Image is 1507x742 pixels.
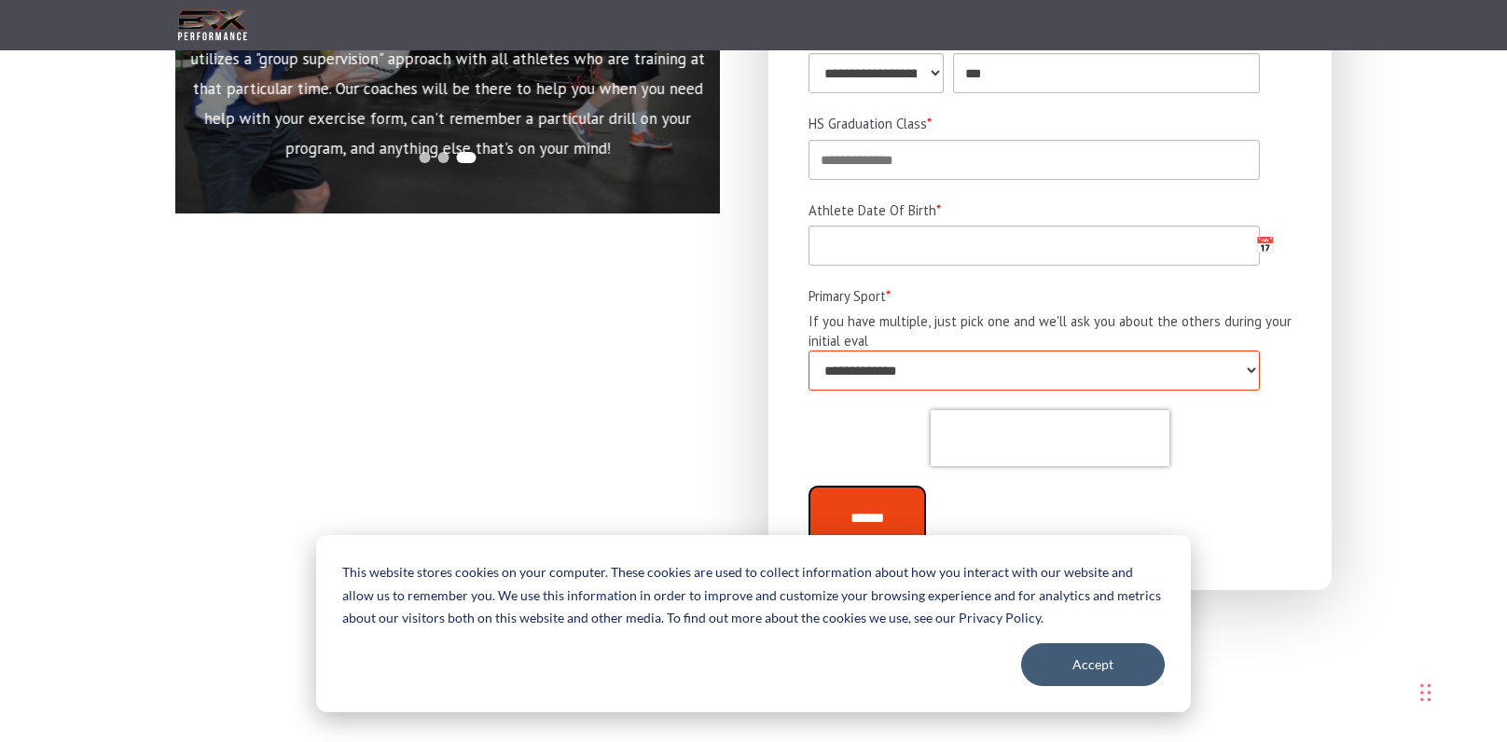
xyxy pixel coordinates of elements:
[1420,665,1431,721] div: Drag
[1406,641,1507,742] iframe: Chat Widget
[809,115,927,132] span: HS Graduation Class
[342,561,1165,630] p: This website stores cookies on your computer. These cookies are used to collect information about...
[316,535,1191,712] div: Cookie banner
[809,201,936,219] span: Athlete Date Of Birth
[1021,643,1165,686] button: Accept
[931,410,1169,466] iframe: reCAPTCHA
[175,7,250,45] img: BRX Transparent Logo-2
[809,287,886,305] span: Primary Sport
[809,312,1292,351] legend: If you have multiple, just pick one and we'll ask you about the others during your initial eval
